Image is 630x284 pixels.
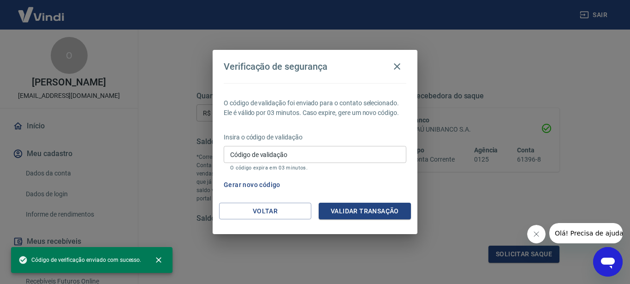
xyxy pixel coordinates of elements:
[224,98,406,118] p: O código de validação foi enviado para o contato selecionado. Ele é válido por 03 minutos. Caso e...
[219,203,311,220] button: Voltar
[224,133,406,142] p: Insira o código de validação
[224,61,327,72] h4: Verificação de segurança
[149,250,169,270] button: close
[220,176,284,193] button: Gerar novo código
[6,6,77,14] span: Olá! Precisa de ajuda?
[230,165,400,171] p: O código expira em 03 minutos.
[18,255,141,265] span: Código de verificação enviado com sucesso.
[549,223,623,243] iframe: Mensagem da empresa
[319,203,411,220] button: Validar transação
[527,225,546,243] iframe: Fechar mensagem
[593,247,623,277] iframe: Botão para abrir a janela de mensagens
